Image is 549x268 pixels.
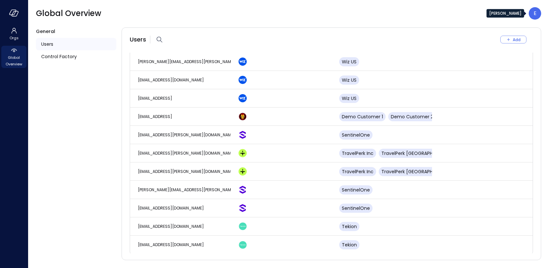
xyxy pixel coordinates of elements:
span: Control Factory [41,53,77,60]
div: Add New User [500,36,533,43]
div: Wiz [241,76,247,84]
span: TravelPerk [GEOGRAPHIC_DATA] [381,150,454,157]
span: Orgs [9,35,19,41]
span: Tekion [342,242,357,248]
span: SentinelOne [342,132,370,138]
span: TravelPerk [GEOGRAPHIC_DATA] [381,168,454,175]
p: E [534,9,537,17]
img: cfcvbyzhwvtbhao628kj [239,58,247,66]
span: Demo Customer 2 [391,113,433,120]
span: Users [41,41,53,48]
button: Add [500,36,526,43]
div: Wiz [241,58,247,66]
span: Wiz US [342,77,357,83]
img: oujisyhxiqy1h0xilnqx [239,204,247,212]
span: [EMAIL_ADDRESS][DOMAIN_NAME] [138,224,204,229]
img: euz2wel6fvrjeyhjwgr9 [239,149,247,157]
div: Tekion [241,241,247,249]
img: oujisyhxiqy1h0xilnqx [239,131,247,139]
img: cfcvbyzhwvtbhao628kj [239,94,247,102]
div: Demo Customer [241,112,247,121]
img: dweq851rzgflucm4u1c8 [239,241,247,249]
div: Add [513,36,521,43]
div: Orgs [1,26,26,42]
img: dweq851rzgflucm4u1c8 [239,222,247,230]
span: [PERSON_NAME][EMAIL_ADDRESS][PERSON_NAME][DOMAIN_NAME] [138,59,267,64]
img: oujisyhxiqy1h0xilnqx [239,186,247,194]
span: [EMAIL_ADDRESS] [138,114,172,119]
div: [PERSON_NAME] [487,9,524,18]
span: [EMAIL_ADDRESS][PERSON_NAME][DOMAIN_NAME] [138,132,235,138]
span: Global Overview [36,8,101,19]
span: SentinelOne [342,205,370,211]
div: Eleanor Yehudai [529,7,541,20]
div: SentinelOne [241,186,247,194]
img: cfcvbyzhwvtbhao628kj [239,76,247,84]
span: TravelPerk Inc [342,150,374,157]
div: SentinelOne [241,131,247,139]
div: Global Overview [1,46,26,68]
div: Wiz [241,94,247,102]
span: Global Overview [4,54,24,67]
span: [EMAIL_ADDRESS] [138,95,172,101]
span: [EMAIL_ADDRESS][DOMAIN_NAME] [138,77,204,83]
span: [EMAIL_ADDRESS][DOMAIN_NAME] [138,242,204,247]
span: [EMAIL_ADDRESS][DOMAIN_NAME] [138,205,204,211]
a: Users [36,38,116,50]
span: [EMAIL_ADDRESS][PERSON_NAME][DOMAIN_NAME] [138,150,235,156]
span: Users [130,35,146,44]
span: TravelPerk Inc [342,168,374,175]
span: [EMAIL_ADDRESS][PERSON_NAME][DOMAIN_NAME] [138,169,235,174]
div: TravelPerk [241,167,247,176]
a: Control Factory [36,50,116,63]
span: [PERSON_NAME][EMAIL_ADDRESS][PERSON_NAME][DOMAIN_NAME] [138,187,267,193]
span: Demo Customer 1 [342,113,383,120]
div: SentinelOne [241,204,247,212]
div: Tekion [241,222,247,230]
span: Wiz US [342,59,357,65]
span: SentinelOne [342,187,370,193]
span: Tekion [342,223,357,230]
span: Wiz US [342,95,357,102]
span: General [36,28,55,35]
img: scnakozdowacoarmaydw [239,112,247,121]
div: TravelPerk [241,149,247,157]
img: euz2wel6fvrjeyhjwgr9 [239,167,247,176]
